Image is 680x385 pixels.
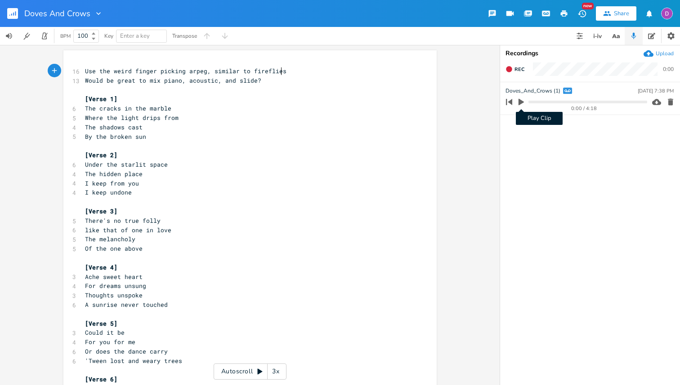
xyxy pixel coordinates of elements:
span: For you for me [85,338,135,346]
div: New [582,3,594,9]
div: 3x [268,363,284,380]
div: Autoscroll [214,363,286,380]
span: Enter a key [120,32,150,40]
div: [DATE] 7:38 PM [638,89,674,93]
span: [Verse 1] [85,95,117,103]
div: 0:00 / 4:18 [521,106,647,111]
span: [Verse 5] [85,319,117,327]
span: Or does the dance carry [85,347,168,355]
div: Key [104,33,113,39]
span: Would be great to mix piano, acoustic, and slide? [85,76,261,84]
span: [Verse 2] [85,151,117,159]
span: [Verse 3] [85,207,117,215]
span: There's no true folly [85,217,161,225]
span: Under the starlit space [85,160,168,168]
span: [Verse 6] [85,375,117,383]
span: A sunrise never touched [85,301,168,309]
span: Rec [514,66,524,73]
span: The hidden place [85,170,143,178]
span: Could it be [85,328,125,336]
div: Recordings [506,50,675,57]
span: The shadows cast [85,123,143,131]
span: I keep undone [85,188,132,196]
button: Share [596,6,636,21]
span: 'Tween lost and weary trees [85,357,182,365]
button: Play Clip [515,95,527,109]
span: By the broken sun [85,133,146,141]
span: I keep from you [85,179,139,187]
span: Use the weird finger picking arpeg, similar to fireflies [85,67,286,75]
span: Doves_And_Crows (1) [506,87,560,95]
div: Upload [656,50,674,57]
span: Ache sweet heart [85,273,143,281]
span: Where the light drips from [85,114,179,122]
div: BPM [60,34,71,39]
span: like that of one in love [85,226,171,234]
span: Doves And Crows [24,9,90,18]
span: Thoughts unspoke [85,291,143,299]
div: Share [614,9,629,18]
span: The cracks in the marble [85,104,171,112]
img: Dylan [661,8,673,19]
div: Transpose [172,33,197,39]
span: Of the one above [85,244,143,252]
button: Rec [502,62,528,76]
div: 0:00 [663,66,674,72]
button: Upload [644,49,674,58]
span: [Verse 4] [85,263,117,271]
span: The melancholy [85,235,135,243]
button: New [573,5,591,22]
span: For dreams unsung [85,282,146,290]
